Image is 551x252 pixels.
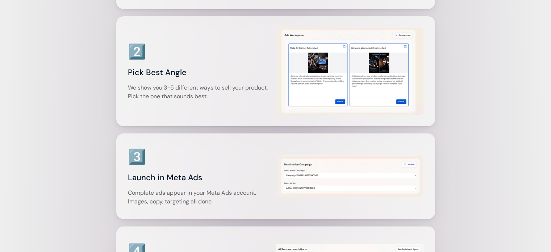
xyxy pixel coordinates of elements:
p: We show you 3-5 different ways to sell your product. Pick the one that sounds best. [128,83,274,101]
h3: Pick Best Angle [128,65,274,80]
h3: 3️⃣ [128,146,146,167]
h3: 2️⃣ [128,41,146,62]
p: Complete ads appear in your Meta Ads account. Images, copy, targeting all done. [128,189,274,206]
h3: Launch in Meta Ads [128,170,274,185]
